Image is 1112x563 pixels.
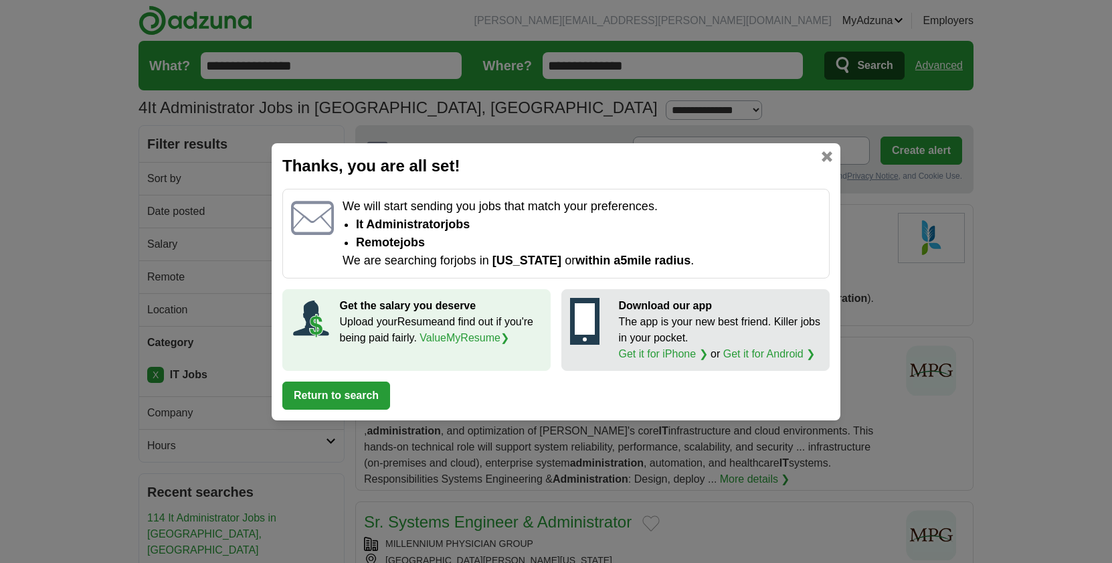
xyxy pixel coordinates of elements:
li: Remote jobs [356,234,821,252]
a: Get it for iPhone ❯ [619,348,708,359]
p: Upload your Resume and find out if you're being paid fairly. [340,314,543,346]
button: Return to search [282,382,390,410]
h2: Thanks, you are all set! [282,154,830,178]
a: Get it for Android ❯ [723,348,816,359]
span: within a 5 mile radius [575,254,690,267]
p: Download our app [619,298,822,314]
a: ValueMyResume❯ [420,332,509,343]
p: We are searching for jobs in or . [343,252,821,270]
span: [US_STATE] [492,254,561,267]
p: Get the salary you deserve [340,298,543,314]
li: It Administrator jobs [356,216,821,234]
p: We will start sending you jobs that match your preferences. [343,197,821,216]
p: The app is your new best friend. Killer jobs in your pocket. or [619,314,822,362]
